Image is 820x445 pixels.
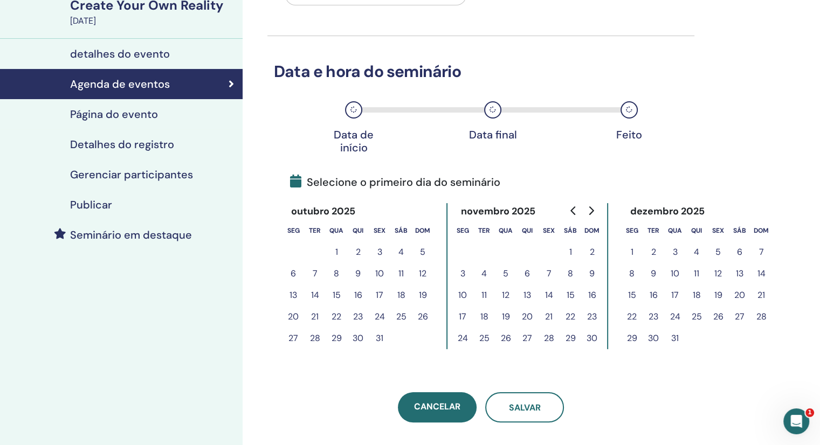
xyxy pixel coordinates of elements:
[516,306,538,328] button: 20
[581,220,603,241] th: domingo
[621,328,643,349] button: 29
[369,306,390,328] button: 24
[664,220,686,241] th: quarta-feira
[304,328,326,349] button: 28
[495,284,516,306] button: 12
[643,241,664,263] button: 2
[304,284,326,306] button: 14
[686,284,707,306] button: 18
[390,263,412,284] button: 11
[70,108,158,121] h4: Página do evento
[621,203,713,220] div: dezembro 2025
[473,328,495,349] button: 25
[452,306,473,328] button: 17
[750,306,772,328] button: 28
[686,306,707,328] button: 25
[369,241,390,263] button: 3
[729,306,750,328] button: 27
[70,78,170,91] h4: Agenda de eventos
[495,263,516,284] button: 5
[282,263,304,284] button: 6
[560,241,581,263] button: 1
[347,306,369,328] button: 23
[538,220,560,241] th: sexta-feira
[707,306,729,328] button: 26
[664,263,686,284] button: 10
[347,263,369,284] button: 9
[538,328,560,349] button: 28
[750,284,772,306] button: 21
[473,284,495,306] button: 11
[452,203,544,220] div: novembro 2025
[581,328,603,349] button: 30
[729,263,750,284] button: 13
[750,220,772,241] th: domingo
[707,263,729,284] button: 12
[70,228,192,241] h4: Seminário em destaque
[516,328,538,349] button: 27
[581,241,603,263] button: 2
[412,241,433,263] button: 5
[70,15,236,27] div: [DATE]
[560,328,581,349] button: 29
[452,220,473,241] th: segunda-feira
[805,408,814,417] span: 1
[621,220,643,241] th: segunda-feira
[621,306,643,328] button: 22
[643,263,664,284] button: 9
[390,241,412,263] button: 4
[495,306,516,328] button: 19
[783,408,809,434] iframe: Intercom live chat
[412,263,433,284] button: 12
[70,168,193,181] h4: Gerenciar participantes
[729,284,750,306] button: 20
[538,284,560,306] button: 14
[560,220,581,241] th: sábado
[412,306,433,328] button: 26
[621,284,643,306] button: 15
[686,263,707,284] button: 11
[621,263,643,284] button: 8
[70,47,170,60] h4: detalhes do evento
[267,62,694,81] h3: Data e hora do seminário
[473,306,495,328] button: 18
[750,241,772,263] button: 7
[664,241,686,263] button: 3
[538,306,560,328] button: 21
[326,263,347,284] button: 8
[621,241,643,263] button: 1
[509,402,541,413] span: Salvar
[565,200,582,221] button: Go to previous month
[581,284,603,306] button: 16
[538,263,560,284] button: 7
[643,306,664,328] button: 23
[729,241,750,263] button: 6
[602,128,656,141] div: Feito
[398,392,477,422] a: Cancelar
[412,220,433,241] th: domingo
[664,328,686,349] button: 31
[347,328,369,349] button: 30
[729,220,750,241] th: sábado
[516,220,538,241] th: quinta-feira
[516,263,538,284] button: 6
[70,198,112,211] h4: Publicar
[327,128,381,154] div: Data de início
[390,284,412,306] button: 18
[664,306,686,328] button: 24
[304,220,326,241] th: terça-feira
[70,138,174,151] h4: Detalhes do registro
[304,263,326,284] button: 7
[282,220,304,241] th: segunda-feira
[686,220,707,241] th: quinta-feira
[495,328,516,349] button: 26
[707,241,729,263] button: 5
[485,392,564,422] button: Salvar
[390,220,412,241] th: sábado
[347,241,369,263] button: 2
[412,284,433,306] button: 19
[750,263,772,284] button: 14
[282,306,304,328] button: 20
[707,284,729,306] button: 19
[581,263,603,284] button: 9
